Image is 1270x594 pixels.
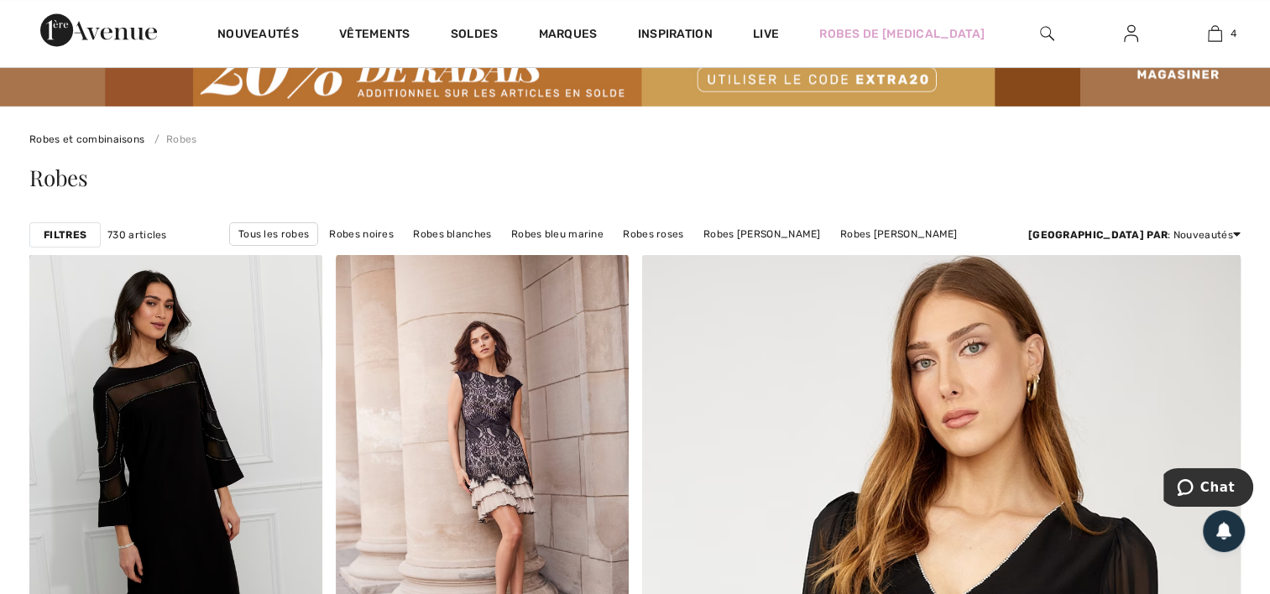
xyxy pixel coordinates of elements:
a: Nouveautés [217,27,299,44]
a: Robes blanches [405,223,499,245]
a: Robes bleu marine [503,223,612,245]
span: 4 [1231,26,1236,41]
a: Robes noires [321,223,402,245]
a: Se connecter [1111,23,1152,44]
a: Robes [PERSON_NAME] [832,223,966,245]
a: Robes courtes [598,246,687,268]
img: Mon panier [1208,23,1222,44]
img: 1ère Avenue [40,13,157,47]
img: Mes infos [1124,23,1138,44]
a: Soldes [451,27,499,44]
a: Robes roses [614,223,692,245]
a: Tous les robes [229,222,318,246]
a: 4 [1173,23,1256,44]
img: recherche [1040,23,1054,44]
span: Robes [29,163,88,192]
a: Live [753,25,779,43]
span: 730 articles [107,227,167,242]
strong: Filtres [44,227,86,242]
div: : Nouveautés [1028,227,1241,242]
a: Robes [148,133,197,145]
a: Robes longues [507,246,596,268]
span: Inspiration [638,27,713,44]
a: Marques [538,27,597,44]
a: Robes et combinaisons [29,133,144,145]
a: Robes de [MEDICAL_DATA] [819,25,985,43]
strong: [GEOGRAPHIC_DATA] par [1028,229,1168,241]
a: Vêtements [339,27,410,44]
a: Robes [PERSON_NAME] [695,223,829,245]
iframe: Ouvre un widget dans lequel vous pouvez chatter avec l’un de nos agents [1163,468,1253,510]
